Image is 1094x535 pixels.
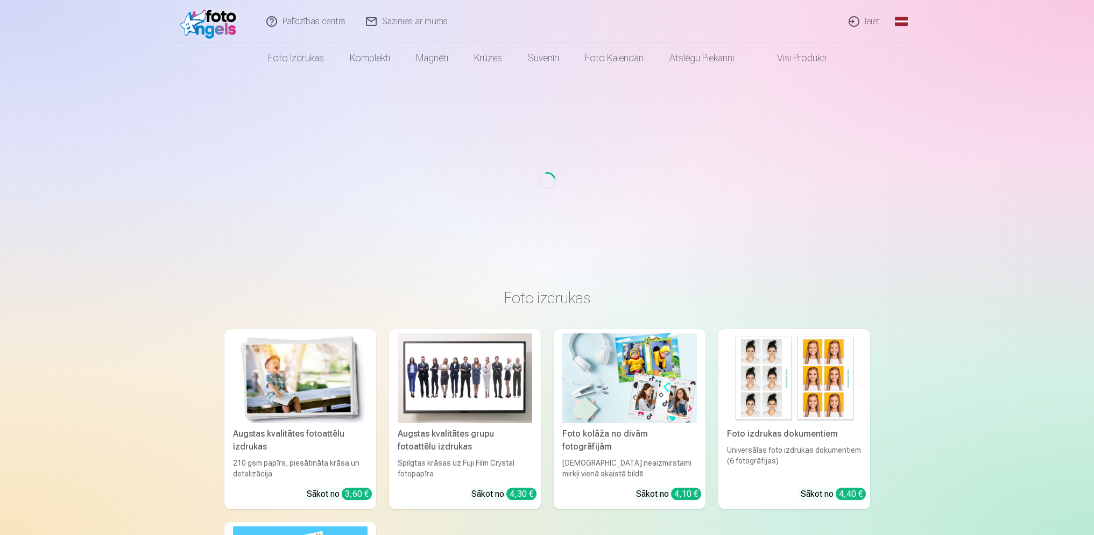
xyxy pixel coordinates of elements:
[461,43,515,73] a: Krūzes
[718,329,870,509] a: Foto izdrukas dokumentiemFoto izdrukas dokumentiemUniversālas foto izdrukas dokumentiem (6 fotogr...
[389,329,541,509] a: Augstas kvalitātes grupu fotoattēlu izdrukasAugstas kvalitātes grupu fotoattēlu izdrukasSpilgtas ...
[224,329,376,509] a: Augstas kvalitātes fotoattēlu izdrukasAugstas kvalitātes fotoattēlu izdrukas210 gsm papīrs, piesā...
[233,288,862,308] h3: Foto izdrukas
[471,488,537,501] div: Sākot no
[723,427,866,440] div: Foto izdrukas dokumentiem
[398,333,532,423] img: Augstas kvalitātes grupu fotoattēlu izdrukas
[723,445,866,479] div: Universālas foto izdrukas dokumentiem (6 fotogrāfijas)
[403,43,461,73] a: Magnēti
[233,333,368,423] img: Augstas kvalitātes fotoattēlu izdrukas
[562,333,697,423] img: Foto kolāža no divām fotogrāfijām
[393,427,537,453] div: Augstas kvalitātes grupu fotoattēlu izdrukas
[554,329,705,509] a: Foto kolāža no divām fotogrāfijāmFoto kolāža no divām fotogrāfijām[DEMOGRAPHIC_DATA] neaizmirstam...
[229,427,372,453] div: Augstas kvalitātes fotoattēlu izdrukas
[747,43,839,73] a: Visi produkti
[506,488,537,500] div: 4,30 €
[636,488,701,501] div: Sākot no
[727,333,862,423] img: Foto izdrukas dokumentiem
[337,43,403,73] a: Komplekti
[572,43,657,73] a: Foto kalendāri
[393,458,537,479] div: Spilgtas krāsas uz Fuji Film Crystal fotopapīra
[657,43,747,73] a: Atslēgu piekariņi
[558,458,701,479] div: [DEMOGRAPHIC_DATA] neaizmirstami mirkļi vienā skaistā bildē
[836,488,866,500] div: 4,40 €
[342,488,372,500] div: 3,60 €
[307,488,372,501] div: Sākot no
[515,43,572,73] a: Suvenīri
[229,458,372,479] div: 210 gsm papīrs, piesātināta krāsa un detalizācija
[558,427,701,453] div: Foto kolāža no divām fotogrāfijām
[671,488,701,500] div: 4,10 €
[801,488,866,501] div: Sākot no
[255,43,337,73] a: Foto izdrukas
[180,4,242,39] img: /fa1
